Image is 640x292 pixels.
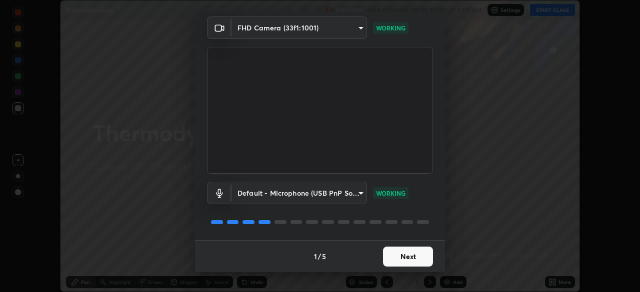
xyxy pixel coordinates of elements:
p: WORKING [376,23,405,32]
h4: / [318,251,321,262]
div: FHD Camera (33f1:1001) [231,16,367,39]
button: Next [383,247,433,267]
h4: 5 [322,251,326,262]
h4: 1 [314,251,317,262]
div: FHD Camera (33f1:1001) [231,182,367,204]
p: WORKING [376,189,405,198]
